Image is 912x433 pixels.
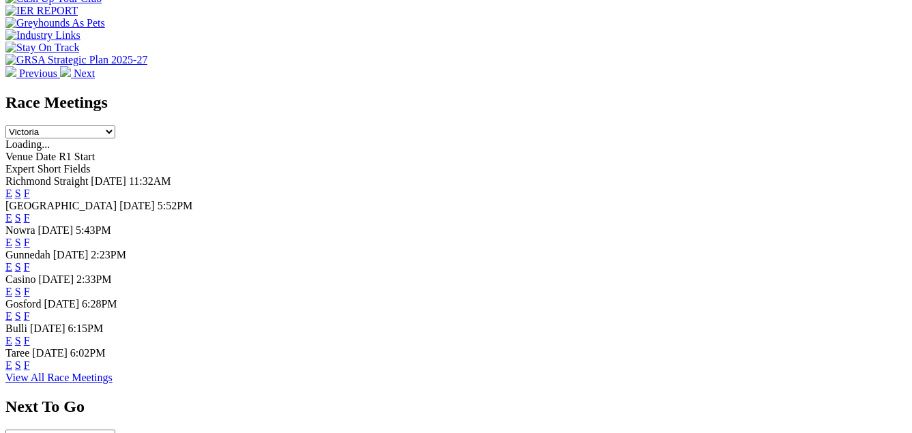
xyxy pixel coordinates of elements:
[5,323,27,334] span: Bulli
[68,323,104,334] span: 6:15PM
[5,335,12,346] a: E
[15,335,21,346] a: S
[5,29,80,42] img: Industry Links
[15,310,21,322] a: S
[38,163,61,175] span: Short
[5,17,105,29] img: Greyhounds As Pets
[53,249,89,260] span: [DATE]
[82,298,117,310] span: 6:28PM
[129,175,171,187] span: 11:32AM
[5,93,907,112] h2: Race Meetings
[30,323,65,334] span: [DATE]
[15,261,21,273] a: S
[5,398,907,416] h2: Next To Go
[76,224,111,236] span: 5:43PM
[119,200,155,211] span: [DATE]
[158,200,193,211] span: 5:52PM
[5,175,88,187] span: Richmond Straight
[60,68,95,79] a: Next
[5,286,12,297] a: E
[32,347,68,359] span: [DATE]
[5,66,16,77] img: chevron-left-pager-white.svg
[19,68,57,79] span: Previous
[5,151,33,162] span: Venue
[5,224,35,236] span: Nowra
[5,347,29,359] span: Taree
[5,138,50,150] span: Loading...
[5,298,41,310] span: Gosford
[38,224,74,236] span: [DATE]
[24,286,30,297] a: F
[5,54,147,66] img: GRSA Strategic Plan 2025-27
[5,372,113,383] a: View All Race Meetings
[35,151,56,162] span: Date
[15,212,21,224] a: S
[15,286,21,297] a: S
[5,5,78,17] img: IER REPORT
[5,188,12,199] a: E
[5,42,79,54] img: Stay On Track
[44,298,79,310] span: [DATE]
[76,273,112,285] span: 2:33PM
[24,237,30,248] a: F
[60,66,71,77] img: chevron-right-pager-white.svg
[70,347,106,359] span: 6:02PM
[15,188,21,199] a: S
[5,212,12,224] a: E
[5,310,12,322] a: E
[38,273,74,285] span: [DATE]
[5,163,35,175] span: Expert
[5,68,60,79] a: Previous
[24,310,30,322] a: F
[5,237,12,248] a: E
[59,151,95,162] span: R1 Start
[5,261,12,273] a: E
[24,261,30,273] a: F
[24,212,30,224] a: F
[24,188,30,199] a: F
[63,163,90,175] span: Fields
[24,335,30,346] a: F
[91,175,126,187] span: [DATE]
[24,359,30,371] a: F
[91,249,126,260] span: 2:23PM
[15,359,21,371] a: S
[5,359,12,371] a: E
[74,68,95,79] span: Next
[15,237,21,248] a: S
[5,200,117,211] span: [GEOGRAPHIC_DATA]
[5,273,35,285] span: Casino
[5,249,50,260] span: Gunnedah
